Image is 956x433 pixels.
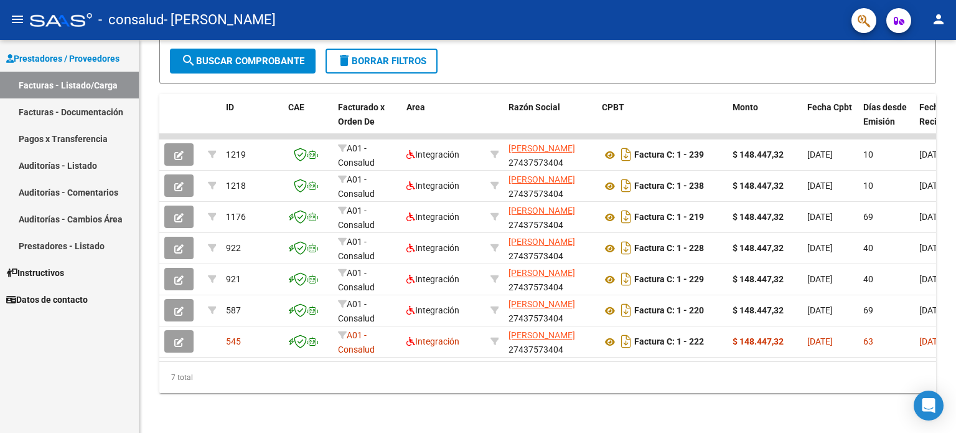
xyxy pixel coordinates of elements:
span: [PERSON_NAME] [508,174,575,184]
datatable-header-cell: Días desde Emisión [858,94,914,149]
datatable-header-cell: Fecha Cpbt [802,94,858,149]
span: A01 - Consalud [338,237,375,261]
strong: Factura C: 1 - 219 [634,212,704,222]
strong: Factura C: 1 - 220 [634,306,704,316]
strong: Factura C: 1 - 229 [634,275,704,285]
div: 27437573404 [508,204,592,230]
span: [PERSON_NAME] [508,237,575,247]
span: Integración [406,150,459,159]
span: 40 [863,274,873,284]
span: 10 [863,181,873,191]
span: A01 - Consalud [338,143,375,168]
span: [DATE] [807,243,833,253]
span: A01 - Consalud [338,268,375,292]
span: A01 - Consalud [338,299,375,323]
div: 27437573404 [508,266,592,292]
span: [DATE] [919,150,945,159]
span: Integración [406,181,459,191]
span: Borrar Filtros [337,55,426,67]
span: A01 - Consalud [338,174,375,199]
span: Días desde Emisión [863,102,907,126]
mat-icon: search [181,53,196,68]
span: Integración [406,212,459,222]
datatable-header-cell: CPBT [597,94,728,149]
strong: $ 148.447,32 [733,243,784,253]
span: [DATE] [807,150,833,159]
span: Integración [406,243,459,253]
span: 921 [226,274,241,284]
span: [PERSON_NAME] [508,206,575,216]
span: ID [226,102,234,112]
strong: Factura C: 1 - 239 [634,150,704,160]
span: [PERSON_NAME] [508,299,575,309]
span: 587 [226,305,241,315]
span: Area [406,102,425,112]
datatable-header-cell: Monto [728,94,802,149]
span: 69 [863,212,873,222]
span: 1176 [226,212,246,222]
strong: $ 148.447,32 [733,336,784,346]
span: - consalud [98,6,164,34]
span: 63 [863,336,873,346]
div: 27437573404 [508,173,592,199]
span: [DATE] [919,212,945,222]
span: 69 [863,305,873,315]
strong: $ 148.447,32 [733,181,784,191]
span: [DATE] [919,305,945,315]
mat-icon: menu [10,12,25,27]
span: Buscar Comprobante [181,55,304,67]
span: 40 [863,243,873,253]
span: 922 [226,243,241,253]
strong: $ 148.447,32 [733,274,784,284]
span: [DATE] [807,181,833,191]
div: Open Intercom Messenger [914,391,944,421]
datatable-header-cell: ID [221,94,283,149]
i: Descargar documento [618,145,634,164]
i: Descargar documento [618,269,634,289]
span: [DATE] [919,336,945,346]
i: Descargar documento [618,331,634,351]
datatable-header-cell: CAE [283,94,333,149]
span: [DATE] [919,243,945,253]
span: 10 [863,150,873,159]
span: CPBT [602,102,624,112]
button: Borrar Filtros [326,49,438,74]
span: Integración [406,274,459,284]
strong: Factura C: 1 - 228 [634,244,704,254]
span: CAE [288,102,304,112]
i: Descargar documento [618,300,634,320]
span: [DATE] [807,305,833,315]
div: 27437573404 [508,235,592,261]
span: Integración [406,305,459,315]
div: 27437573404 [508,141,592,168]
span: Prestadores / Proveedores [6,52,119,65]
span: Monto [733,102,758,112]
span: - [PERSON_NAME] [164,6,276,34]
span: [DATE] [807,336,833,346]
strong: $ 148.447,32 [733,305,784,315]
span: 1218 [226,181,246,191]
span: A01 - Consalud [338,330,375,354]
span: Fecha Cpbt [807,102,852,112]
span: Instructivos [6,266,64,280]
span: [DATE] [919,181,945,191]
span: Integración [406,336,459,346]
span: Fecha Recibido [919,102,954,126]
span: Facturado x Orden De [338,102,385,126]
mat-icon: person [931,12,946,27]
span: Datos de contacto [6,293,88,307]
strong: $ 148.447,32 [733,150,784,159]
span: [DATE] [807,212,833,222]
div: 7 total [159,362,936,393]
i: Descargar documento [618,238,634,258]
span: [DATE] [919,274,945,284]
span: [DATE] [807,274,833,284]
span: [PERSON_NAME] [508,330,575,340]
i: Descargar documento [618,176,634,196]
span: Razón Social [508,102,560,112]
span: [PERSON_NAME] [508,143,575,153]
datatable-header-cell: Area [401,94,485,149]
strong: $ 148.447,32 [733,212,784,222]
mat-icon: delete [337,53,352,68]
span: 545 [226,336,241,346]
